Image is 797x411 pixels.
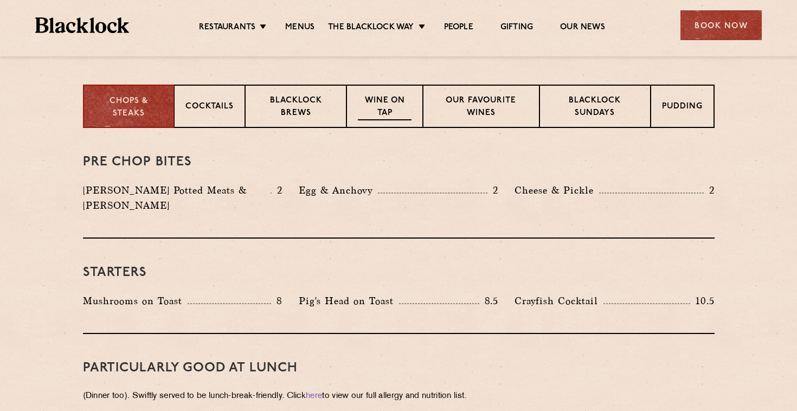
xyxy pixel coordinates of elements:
[487,183,498,197] p: 2
[95,95,163,120] p: Chops & Steaks
[256,95,336,120] p: Blacklock Brews
[299,183,378,198] p: Egg & Anchovy
[680,10,762,40] div: Book Now
[35,17,129,33] img: BL_Textured_Logo-footer-cropped.svg
[272,183,282,197] p: 2
[328,22,414,34] a: The Blacklock Way
[83,183,271,213] p: [PERSON_NAME] Potted Meats & [PERSON_NAME]
[83,361,715,375] h3: PARTICULARLY GOOD AT LUNCH
[306,392,322,400] a: here
[704,183,715,197] p: 2
[299,293,399,309] p: Pig's Head on Toast
[271,294,282,308] p: 8
[515,293,603,309] p: Crayfish Cocktail
[479,294,499,308] p: 8.5
[83,266,715,280] h3: Starters
[83,155,715,169] h3: Pre Chop Bites
[662,101,703,114] p: Pudding
[551,95,639,120] p: Blacklock Sundays
[358,95,411,120] p: Wine on Tap
[185,101,234,114] p: Cocktails
[199,22,255,34] a: Restaurants
[560,22,605,34] a: Our News
[285,22,314,34] a: Menus
[434,95,528,120] p: Our favourite wines
[690,294,714,308] p: 10.5
[500,22,533,34] a: Gifting
[83,293,188,309] p: Mushrooms on Toast
[444,22,473,34] a: People
[83,389,715,404] p: (Dinner too). Swiftly served to be lunch-break-friendly. Click to view our full allergy and nutri...
[515,183,599,198] p: Cheese & Pickle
